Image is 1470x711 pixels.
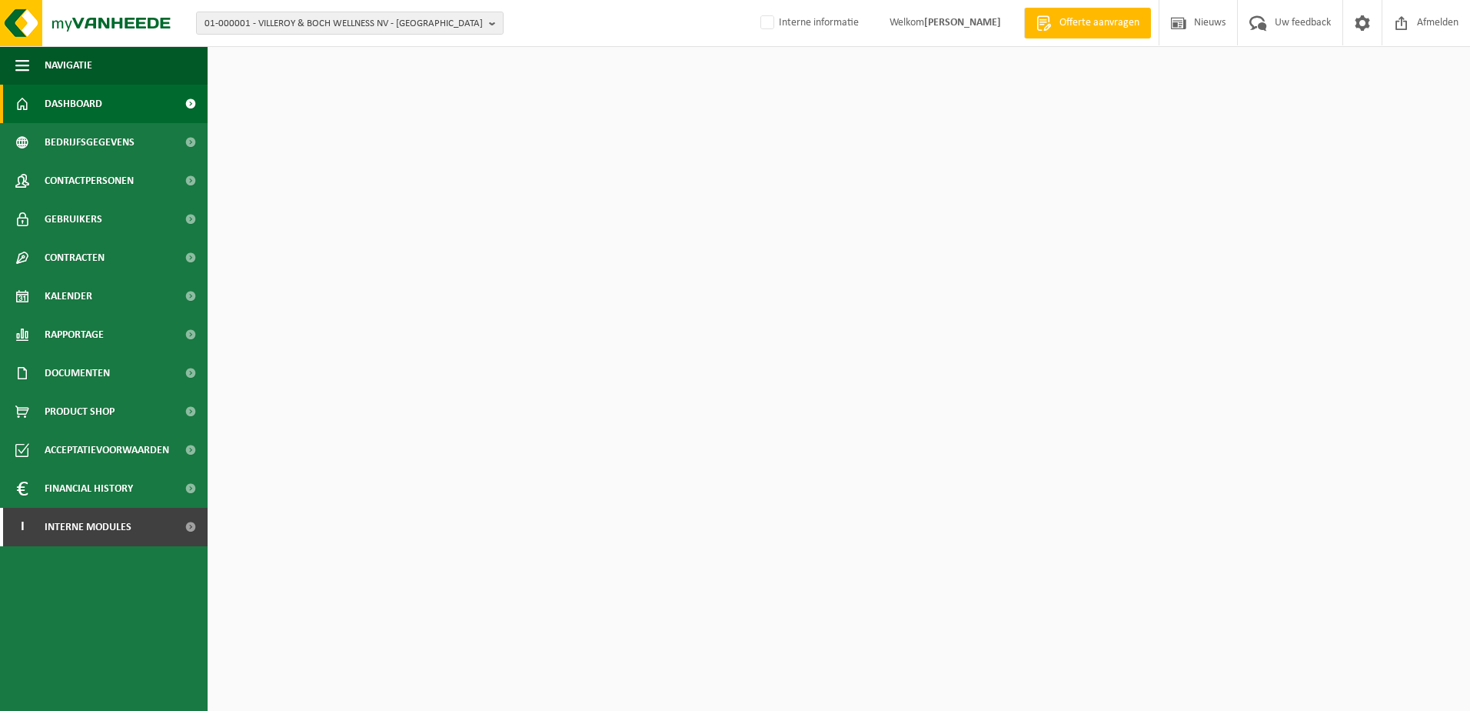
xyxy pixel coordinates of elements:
[924,17,1001,28] strong: [PERSON_NAME]
[45,123,135,162] span: Bedrijfsgegevens
[45,392,115,431] span: Product Shop
[45,431,169,469] span: Acceptatievoorwaarden
[45,469,133,508] span: Financial History
[1056,15,1143,31] span: Offerte aanvragen
[45,46,92,85] span: Navigatie
[196,12,504,35] button: 01-000001 - VILLEROY & BOCH WELLNESS NV - [GEOGRAPHIC_DATA]
[45,162,134,200] span: Contactpersonen
[205,12,483,35] span: 01-000001 - VILLEROY & BOCH WELLNESS NV - [GEOGRAPHIC_DATA]
[45,315,104,354] span: Rapportage
[757,12,859,35] label: Interne informatie
[45,85,102,123] span: Dashboard
[45,508,131,546] span: Interne modules
[45,239,105,277] span: Contracten
[45,200,102,239] span: Gebruikers
[45,354,110,392] span: Documenten
[1024,8,1151,38] a: Offerte aanvragen
[15,508,29,546] span: I
[45,277,92,315] span: Kalender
